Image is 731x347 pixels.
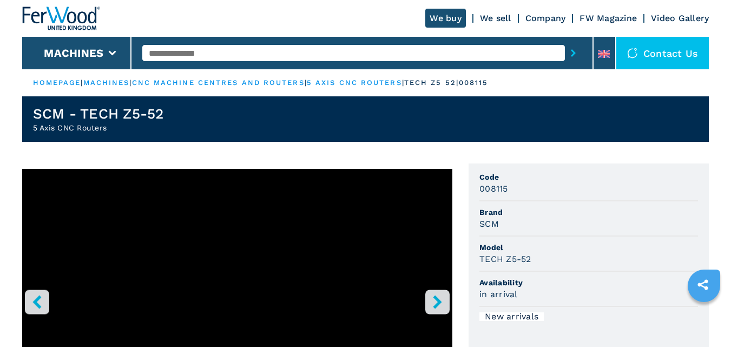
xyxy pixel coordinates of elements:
[479,253,531,265] h3: TECH Z5-52
[307,78,402,87] a: 5 axis cnc routers
[479,182,508,195] h3: 008115
[22,6,100,30] img: Ferwood
[479,277,698,288] span: Availability
[479,312,544,321] div: New arrivals
[479,172,698,182] span: Code
[33,78,81,87] a: HOMEPAGE
[616,37,709,69] div: Contact us
[81,78,83,87] span: |
[425,290,450,314] button: right-button
[480,13,511,23] a: We sell
[689,271,716,298] a: sharethis
[479,288,518,300] h3: in arrival
[33,105,164,122] h1: SCM - TECH Z5-52
[425,9,466,28] a: We buy
[33,122,164,133] h2: 5 Axis CNC Routers
[479,207,698,218] span: Brand
[129,78,131,87] span: |
[305,78,307,87] span: |
[685,298,723,339] iframe: Chat
[627,48,638,58] img: Contact us
[83,78,130,87] a: machines
[404,78,459,88] p: tech z5 52 |
[525,13,566,23] a: Company
[44,47,103,60] button: Machines
[565,41,582,66] button: submit-button
[479,242,698,253] span: Model
[459,78,489,88] p: 008115
[479,218,499,230] h3: SCM
[402,78,404,87] span: |
[132,78,305,87] a: cnc machine centres and routers
[25,290,49,314] button: left-button
[651,13,709,23] a: Video Gallery
[579,13,637,23] a: FW Magazine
